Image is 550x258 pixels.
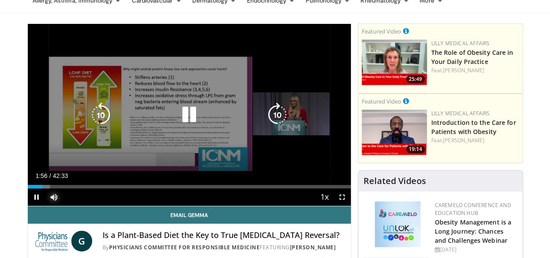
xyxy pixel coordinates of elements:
[35,231,68,251] img: Physicians Committee for Responsible Medicine
[45,188,63,206] button: Mute
[362,110,427,155] a: 19:14
[431,118,516,136] a: Introduction to the Care for Patients with Obesity
[109,244,260,251] a: Physicians Committee for Responsible Medicine
[406,75,425,83] span: 25:49
[443,67,484,74] a: [PERSON_NAME]
[50,172,51,179] span: /
[435,218,511,245] a: Obesity Management is a Long Journey: Chances and Challenges Webinar
[431,110,490,117] a: Lilly Medical Affairs
[28,188,45,206] button: Pause
[362,97,401,105] small: Featured Video
[431,40,490,47] a: Lilly Medical Affairs
[362,40,427,85] a: 25:49
[443,137,484,144] a: [PERSON_NAME]
[71,231,92,251] a: G
[28,24,351,206] video-js: Video Player
[103,231,344,240] h4: Is a Plant-Based Diet the Key to True [MEDICAL_DATA] Reversal?
[435,246,516,254] div: [DATE]
[28,206,351,224] a: Email Gemma
[431,67,519,74] div: Feat.
[316,188,333,206] button: Playback Rate
[290,244,336,251] a: [PERSON_NAME]
[363,176,426,186] h4: Related Videos
[36,172,47,179] span: 1:56
[333,188,351,206] button: Fullscreen
[103,244,344,251] div: By FEATURING
[53,172,68,179] span: 42:33
[362,40,427,85] img: e1208b6b-349f-4914-9dd7-f97803bdbf1d.png.150x105_q85_crop-smart_upscale.png
[362,27,401,35] small: Featured Video
[431,48,513,66] a: The Role of Obesity Care in Your Daily Practice
[375,201,420,247] img: 45df64a9-a6de-482c-8a90-ada250f7980c.png.150x105_q85_autocrop_double_scale_upscale_version-0.2.jpg
[431,137,519,144] div: Feat.
[406,145,425,153] span: 19:14
[362,110,427,155] img: acc2e291-ced4-4dd5-b17b-d06994da28f3.png.150x105_q85_crop-smart_upscale.png
[435,201,511,217] a: CaReMeLO Conference and Education Hub
[28,185,351,188] div: Progress Bar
